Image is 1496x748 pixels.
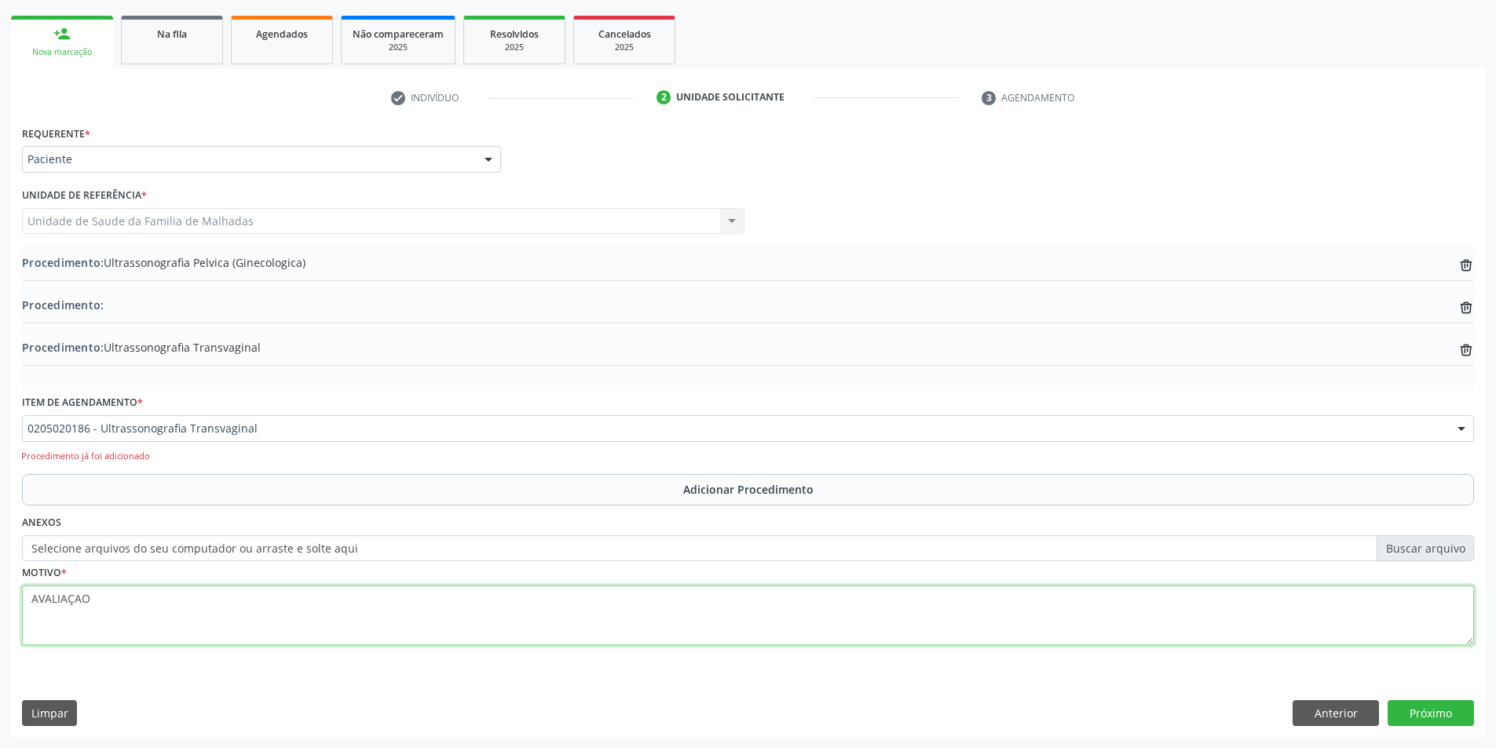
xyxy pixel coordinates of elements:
span: Resolvidos [490,27,539,41]
span: Cancelados [598,27,651,41]
div: 2 [657,90,671,104]
div: Nova marcação [22,46,102,58]
span: Paciente [27,151,469,167]
div: 2025 [585,42,664,53]
label: Anexos [22,511,61,535]
div: Unidade solicitante [676,90,785,104]
div: 2025 [353,42,444,53]
span: Procedimento: [22,297,104,312]
label: Unidade de referência [22,184,147,208]
span: Ultrassonografia Pelvica (Ginecologica) [22,254,305,271]
span: Adicionar Procedimento [683,481,814,498]
button: Adicionar Procedimento [22,474,1474,505]
button: Anterior [1293,700,1379,727]
span: Procedimento: [22,340,104,355]
div: 2025 [475,42,554,53]
button: Limpar [22,700,77,727]
label: Requerente [22,122,90,146]
label: Item de agendamento [22,391,143,415]
span: Na fila [157,27,187,41]
label: Motivo [22,561,67,586]
span: Agendados [256,27,308,41]
span: Ultrassonografia Transvaginal [22,339,261,356]
button: Próximo [1388,700,1474,727]
span: Não compareceram [353,27,444,41]
div: person_add [53,25,71,42]
div: Procedimento já foi adicionado [21,450,1479,463]
span: 0205020186 - Ultrassonografia Transvaginal [27,421,1442,436]
span: Procedimento: [22,255,104,270]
